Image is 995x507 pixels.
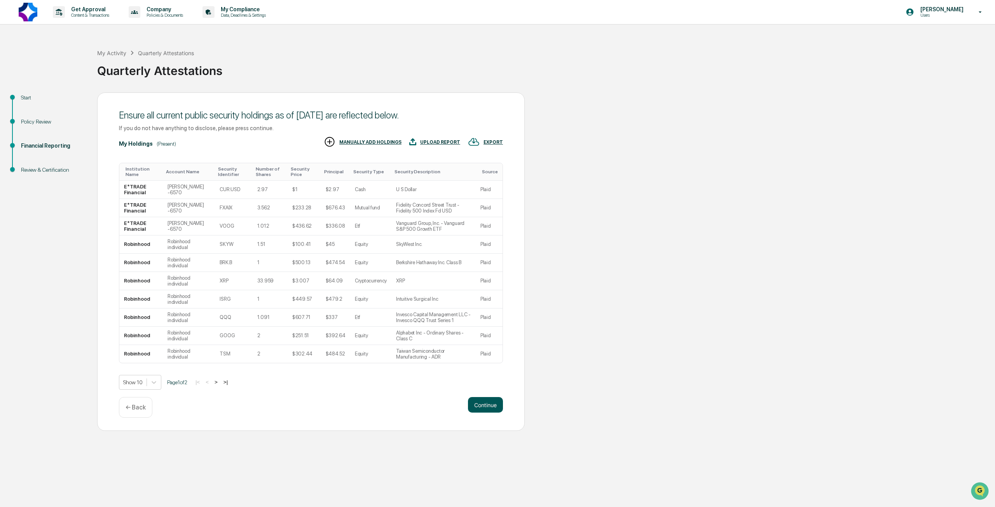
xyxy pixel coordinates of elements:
[212,379,220,385] button: >
[476,290,503,308] td: Plaid
[253,254,288,272] td: 1
[468,397,503,413] button: Continue
[409,136,416,148] img: UPLOAD REPORT
[56,99,63,105] div: 🗄️
[163,345,215,363] td: Robinhood individual
[119,199,163,217] td: E*TRADE Financial
[253,235,288,254] td: 1.51
[167,379,187,385] span: Page 1 of 2
[203,379,211,385] button: <
[119,110,503,121] div: Ensure all current public security holdings as of [DATE] are reflected below.
[119,125,503,131] div: If you do not have anything to disclose, please press continue.
[215,235,252,254] td: SKYW
[215,181,252,199] td: CUR:USD
[97,50,126,56] div: My Activity
[97,57,991,78] div: Quarterly Attestations
[193,379,202,385] button: |<
[163,181,215,199] td: [PERSON_NAME] -6570
[16,98,50,106] span: Preclearance
[215,12,270,18] p: Data, Deadlines & Settings
[65,12,113,18] p: Content & Transactions
[163,272,215,290] td: Robinhood individual
[350,217,391,235] td: Etf
[288,308,321,327] td: $607.71
[321,308,350,327] td: $337
[324,169,347,174] div: Toggle SortBy
[126,404,146,411] p: ← Back
[476,327,503,345] td: Plaid
[476,199,503,217] td: Plaid
[476,272,503,290] td: Plaid
[288,272,321,290] td: $3.007
[321,345,350,363] td: $484.52
[970,481,991,502] iframe: Open customer support
[291,166,318,177] div: Toggle SortBy
[391,217,476,235] td: Vanguard Group, Inc. - Vanguard S&P 500 Growth ETF
[21,142,85,150] div: Financial Reporting
[5,95,53,109] a: 🖐️Preclearance
[163,254,215,272] td: Robinhood individual
[215,290,252,308] td: ISRG
[321,272,350,290] td: $64.09
[119,327,163,345] td: Robinhood
[55,131,94,138] a: Powered byPylon
[163,308,215,327] td: Robinhood individual
[163,290,215,308] td: Robinhood individual
[350,327,391,345] td: Equity
[484,139,503,145] div: EXPORT
[132,62,141,71] button: Start new chat
[26,67,98,73] div: We're available if you need us!
[253,290,288,308] td: 1
[324,136,335,148] img: MANUALLY ADD HOLDINGS
[119,308,163,327] td: Robinhood
[163,199,215,217] td: [PERSON_NAME] -6570
[253,327,288,345] td: 2
[391,345,476,363] td: Taiwan Semiconductor Manufacturing - ADR
[218,166,249,177] div: Toggle SortBy
[476,235,503,254] td: Plaid
[26,59,127,67] div: Start new chat
[321,235,350,254] td: $45
[8,113,14,120] div: 🔎
[391,308,476,327] td: Invesco Capital Management LLC - Invesco QQQ Trust Series 1
[914,12,967,18] p: Users
[288,199,321,217] td: $233.28
[350,199,391,217] td: Mutual fund
[157,141,176,147] div: (Present)
[215,6,270,12] p: My Compliance
[8,99,14,105] div: 🖐️
[64,98,96,106] span: Attestations
[16,113,49,120] span: Data Lookup
[353,169,388,174] div: Toggle SortBy
[21,166,85,174] div: Review & Certification
[321,254,350,272] td: $474.54
[19,3,37,21] img: logo
[288,181,321,199] td: $1
[321,290,350,308] td: $479.2
[288,235,321,254] td: $100.41
[391,181,476,199] td: U S Dollar
[391,290,476,308] td: Intuitive Surgical Inc
[119,345,163,363] td: Robinhood
[339,139,401,145] div: MANUALLY ADD HOLDINGS
[221,379,230,385] button: >|
[350,345,391,363] td: Equity
[253,272,288,290] td: 33.959
[288,254,321,272] td: $500.13
[53,95,99,109] a: 🗄️Attestations
[119,290,163,308] td: Robinhood
[8,16,141,29] p: How can we help?
[476,345,503,363] td: Plaid
[215,199,252,217] td: FXAIX
[395,169,473,174] div: Toggle SortBy
[482,169,499,174] div: Toggle SortBy
[476,308,503,327] td: Plaid
[215,327,252,345] td: GOOG
[119,217,163,235] td: E*TRADE Financial
[138,50,194,56] div: Quarterly Attestations
[321,217,350,235] td: $336.08
[77,132,94,138] span: Pylon
[256,166,285,177] div: Toggle SortBy
[321,199,350,217] td: $676.43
